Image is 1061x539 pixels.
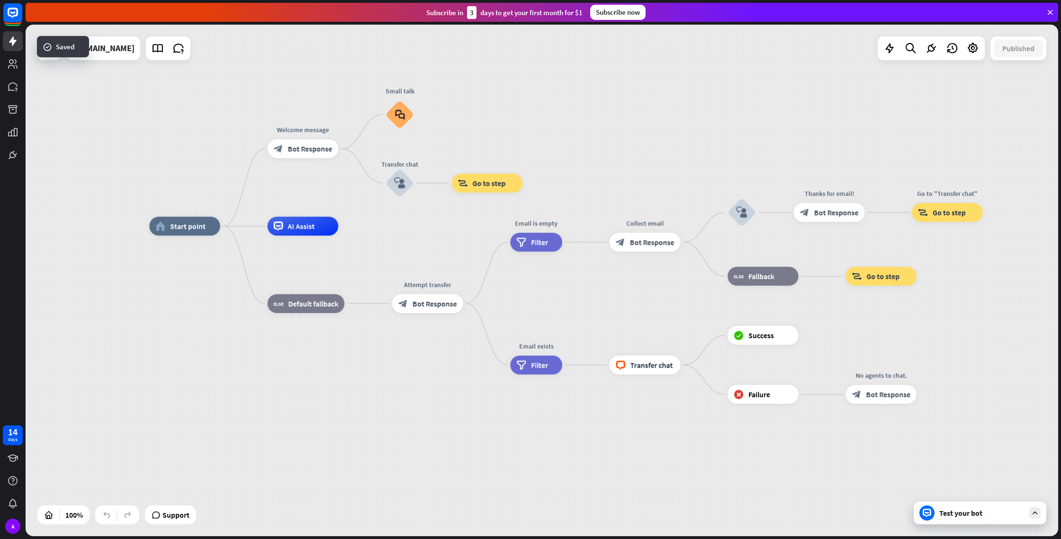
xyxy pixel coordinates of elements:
i: block_goto [458,178,468,188]
div: Thanks for email! [787,189,872,198]
span: Transfer chat [630,360,673,369]
i: block_bot_response [616,237,625,247]
div: 14 [8,428,18,436]
i: filter [516,237,526,247]
span: Filter [531,237,548,247]
i: block_goto [852,271,862,281]
span: Default fallback [288,299,338,308]
div: Test your bot [939,508,1025,518]
div: socialstocks.co [72,36,135,60]
i: home_2 [155,221,165,231]
span: Go to step [866,271,899,281]
i: block_fallback [734,271,744,281]
i: block_bot_response [274,144,283,153]
span: Bot Response [814,208,859,217]
i: block_user_input [736,207,747,218]
div: 100% [63,507,86,522]
div: Go to "Transfer chat" [905,189,990,198]
div: Welcome message [261,125,346,135]
i: block_success [734,331,744,340]
i: block_user_input [394,177,405,189]
span: Bot Response [630,237,674,247]
i: success [43,42,52,52]
div: Small talk [378,86,421,96]
i: block_bot_response [398,299,408,308]
div: Subscribe now [590,5,646,20]
i: block_bot_response [800,208,809,217]
i: block_goto [918,208,928,217]
span: Filter [531,360,548,369]
div: Email exists [503,341,569,351]
span: Bot Response [413,299,457,308]
span: Bot Response [866,390,910,399]
span: Support [162,507,189,522]
button: Published [994,40,1043,57]
i: block_failure [734,390,744,399]
div: A [5,519,20,534]
i: filter [516,360,526,369]
div: Attempt transfer [385,280,470,289]
i: block_fallback [274,299,284,308]
i: block_livechat [616,360,626,369]
div: Subscribe in days to get your first month for $1 [426,6,583,19]
i: block_faq [395,109,405,120]
span: Success [748,331,774,340]
span: Saved [56,42,74,52]
span: Failure [748,390,770,399]
div: 3 [467,6,477,19]
i: block_bot_response [852,390,861,399]
div: No agents to chat. [838,371,924,380]
div: Email is empty [503,218,569,228]
span: Go to step [472,178,505,188]
span: Go to step [933,208,966,217]
span: Start point [170,221,206,231]
div: Collect email [602,218,688,228]
span: Bot Response [288,144,332,153]
div: days [8,436,18,443]
span: Fallback [748,271,774,281]
a: 14 days [3,425,23,445]
div: Transfer chat [371,160,428,169]
button: Open LiveChat chat widget [8,4,36,32]
span: AI Assist [288,221,315,231]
